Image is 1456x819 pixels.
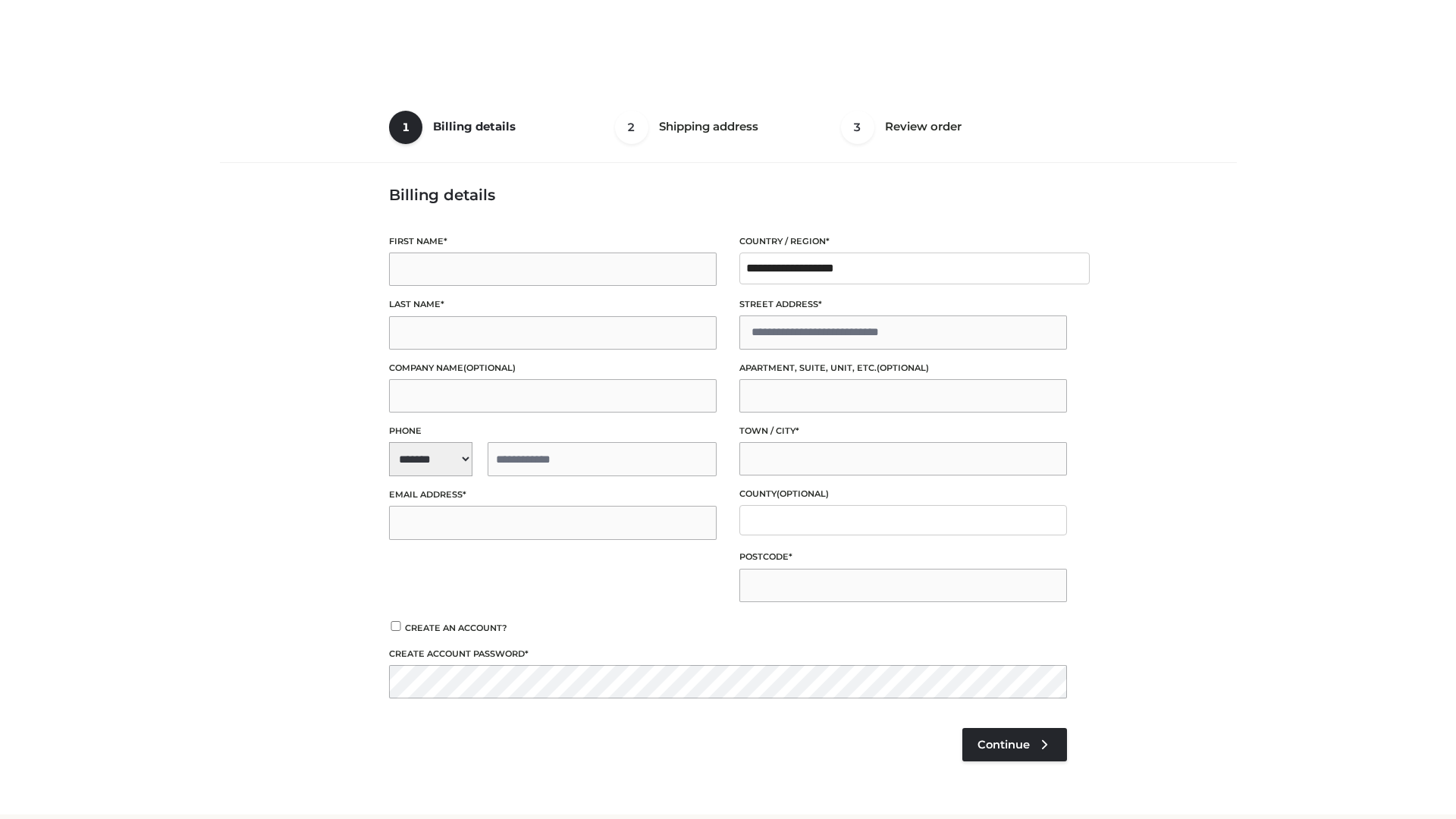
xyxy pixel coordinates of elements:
a: Continue [962,728,1067,761]
span: Continue [977,738,1030,752]
label: Apartment, suite, unit, etc. [739,361,1067,375]
label: Postcode [739,550,1067,564]
label: Country / Region [739,234,1067,249]
label: Town / City [739,424,1067,438]
span: Billing details [433,119,516,133]
h3: Billing details [389,186,1067,204]
span: 2 [615,111,648,144]
span: 1 [389,111,422,144]
label: Create account password [389,647,1067,661]
label: Email address [389,488,717,502]
span: (optional) [777,488,829,499]
span: Create an account? [405,623,507,633]
span: Shipping address [659,119,758,133]
label: First name [389,234,717,249]
label: Last name [389,297,717,312]
input: Create an account? [389,621,403,631]
label: County [739,487,1067,501]
label: Street address [739,297,1067,312]
span: (optional) [463,362,516,373]
label: Company name [389,361,717,375]
span: Review order [885,119,962,133]
span: (optional) [877,362,929,373]
span: 3 [841,111,874,144]
label: Phone [389,424,717,438]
